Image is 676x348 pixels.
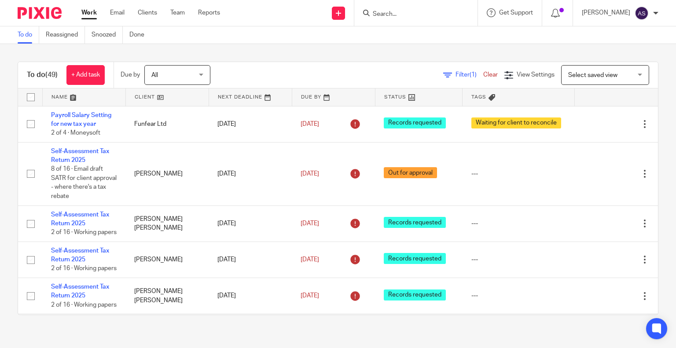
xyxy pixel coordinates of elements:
[471,291,566,300] div: ---
[372,11,451,18] input: Search
[209,142,292,205] td: [DATE]
[471,219,566,228] div: ---
[471,169,566,178] div: ---
[301,220,319,227] span: [DATE]
[51,266,117,272] span: 2 of 16 · Working papers
[517,72,555,78] span: View Settings
[27,70,58,80] h1: To do
[471,255,566,264] div: ---
[18,7,62,19] img: Pixie
[125,205,209,242] td: [PERSON_NAME] [PERSON_NAME]
[384,117,446,128] span: Records requested
[301,171,319,177] span: [DATE]
[46,26,85,44] a: Reassigned
[209,106,292,142] td: [DATE]
[51,212,109,227] a: Self-Assessment Tax Return 2025
[45,71,58,78] span: (49)
[121,70,140,79] p: Due by
[51,284,109,299] a: Self-Assessment Tax Return 2025
[568,72,617,78] span: Select saved view
[125,242,209,278] td: [PERSON_NAME]
[456,72,483,78] span: Filter
[18,26,39,44] a: To do
[129,26,151,44] a: Done
[51,248,109,263] a: Self-Assessment Tax Return 2025
[125,142,209,205] td: [PERSON_NAME]
[125,278,209,314] td: [PERSON_NAME] [PERSON_NAME]
[209,205,292,242] td: [DATE]
[138,8,157,17] a: Clients
[125,106,209,142] td: Funfear Ltd
[301,256,319,263] span: [DATE]
[301,293,319,299] span: [DATE]
[51,112,111,127] a: Payroll Salary Setting for new tax year
[384,253,446,264] span: Records requested
[483,72,498,78] a: Clear
[209,242,292,278] td: [DATE]
[51,130,100,136] span: 2 of 4 · Moneysoft
[582,8,630,17] p: [PERSON_NAME]
[470,72,477,78] span: (1)
[51,302,117,308] span: 2 of 16 · Working papers
[92,26,123,44] a: Snoozed
[51,166,117,200] span: 8 of 16 · Email draft SATR for client approval - where there's a tax rebate
[51,148,109,163] a: Self-Assessment Tax Return 2025
[301,121,319,127] span: [DATE]
[384,289,446,300] span: Records requested
[471,117,561,128] span: Waiting for client to reconcile
[635,6,649,20] img: svg%3E
[81,8,97,17] a: Work
[384,167,437,178] span: Out for approval
[66,65,105,85] a: + Add task
[170,8,185,17] a: Team
[209,278,292,314] td: [DATE]
[499,10,533,16] span: Get Support
[198,8,220,17] a: Reports
[110,8,125,17] a: Email
[51,230,117,236] span: 2 of 16 · Working papers
[151,72,158,78] span: All
[471,95,486,99] span: Tags
[384,217,446,228] span: Records requested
